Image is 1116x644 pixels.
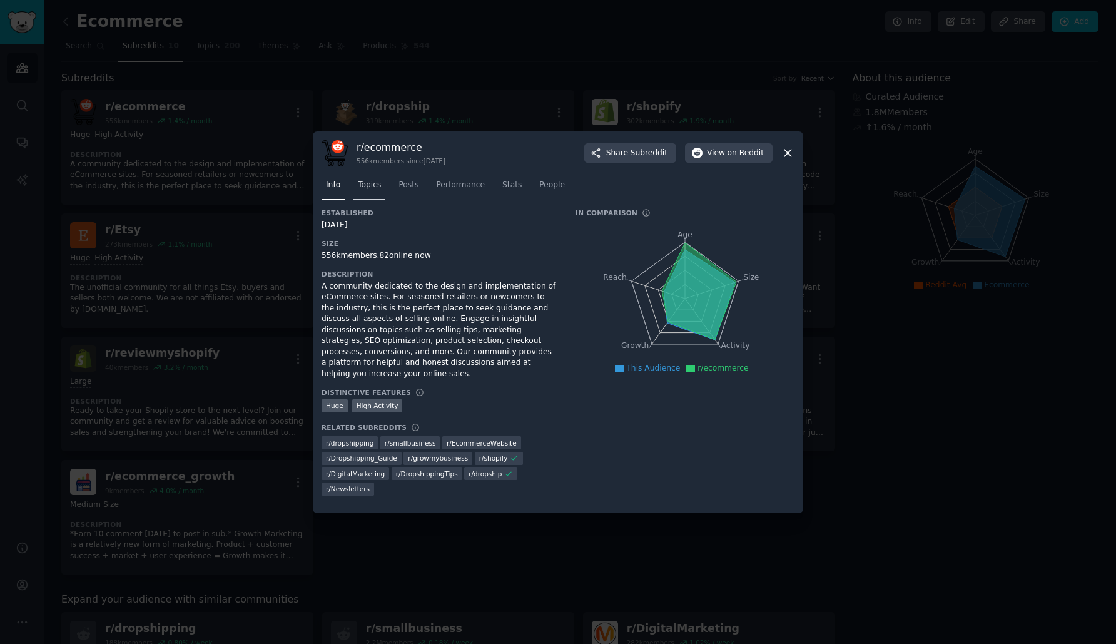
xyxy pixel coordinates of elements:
a: Performance [432,175,489,201]
h3: Size [322,239,558,248]
span: r/ growmybusiness [408,454,468,463]
tspan: Size [743,272,759,281]
div: 556k members, 82 online now [322,250,558,262]
h3: Related Subreddits [322,423,407,432]
span: r/ dropshipping [326,439,373,447]
div: A community dedicated to the design and implementation of eCommerce sites. For seasoned retailers... [322,281,558,380]
tspan: Reach [603,272,627,281]
h3: Distinctive Features [322,388,411,397]
a: Info [322,175,345,201]
span: This Audience [626,364,680,372]
h3: Description [322,270,558,279]
h3: r/ ecommerce [357,141,445,154]
span: People [539,180,565,191]
div: Huge [322,399,348,412]
span: Info [326,180,340,191]
h3: In Comparison [576,208,637,217]
span: r/ecommerce [697,364,748,372]
div: [DATE] [322,220,558,231]
span: Stats [502,180,522,191]
div: High Activity [352,399,403,412]
a: Stats [498,175,526,201]
span: Posts [398,180,418,191]
tspan: Age [677,230,692,239]
div: 556k members since [DATE] [357,156,445,165]
tspan: Growth [621,341,649,350]
a: People [535,175,569,201]
span: r/ Newsletters [326,484,370,493]
span: r/ EcommerceWebsite [447,439,517,447]
span: Topics [358,180,381,191]
img: ecommerce [322,140,348,166]
button: ShareSubreddit [584,143,676,163]
span: Subreddit [631,148,667,159]
button: Viewon Reddit [685,143,773,163]
a: Topics [353,175,385,201]
span: r/ dropship [469,469,502,478]
span: r/ shopify [479,454,508,463]
tspan: Activity [721,341,750,350]
span: Performance [436,180,485,191]
span: r/ DropshippingTips [396,469,458,478]
span: View [707,148,764,159]
a: Posts [394,175,423,201]
h3: Established [322,208,558,217]
span: r/ DigitalMarketing [326,469,385,478]
span: Share [606,148,667,159]
span: r/ Dropshipping_Guide [326,454,397,463]
span: on Reddit [728,148,764,159]
span: r/ smallbusiness [385,439,436,447]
